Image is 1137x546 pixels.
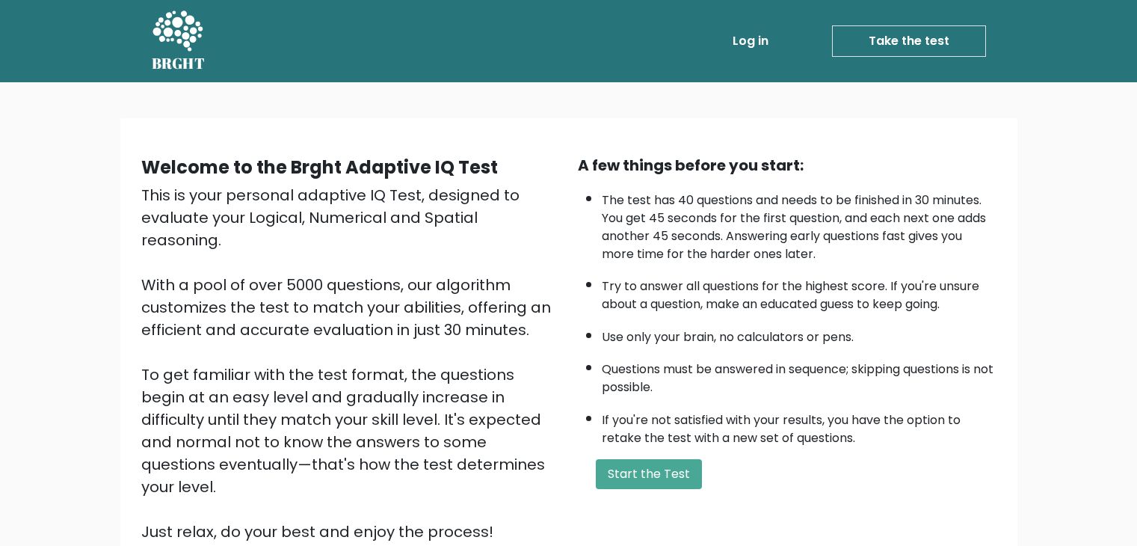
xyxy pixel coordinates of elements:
li: Questions must be answered in sequence; skipping questions is not possible. [602,353,996,396]
a: Take the test [832,25,986,57]
div: A few things before you start: [578,154,996,177]
a: BRGHT [152,6,206,76]
li: Try to answer all questions for the highest score. If you're unsure about a question, make an edu... [602,270,996,313]
h5: BRGHT [152,55,206,73]
li: If you're not satisfied with your results, you have the option to retake the test with a new set ... [602,404,996,447]
a: Log in [727,26,774,56]
b: Welcome to the Brght Adaptive IQ Test [141,155,498,180]
div: This is your personal adaptive IQ Test, designed to evaluate your Logical, Numerical and Spatial ... [141,184,560,543]
li: The test has 40 questions and needs to be finished in 30 minutes. You get 45 seconds for the firs... [602,184,996,263]
button: Start the Test [596,459,702,489]
li: Use only your brain, no calculators or pens. [602,321,996,346]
